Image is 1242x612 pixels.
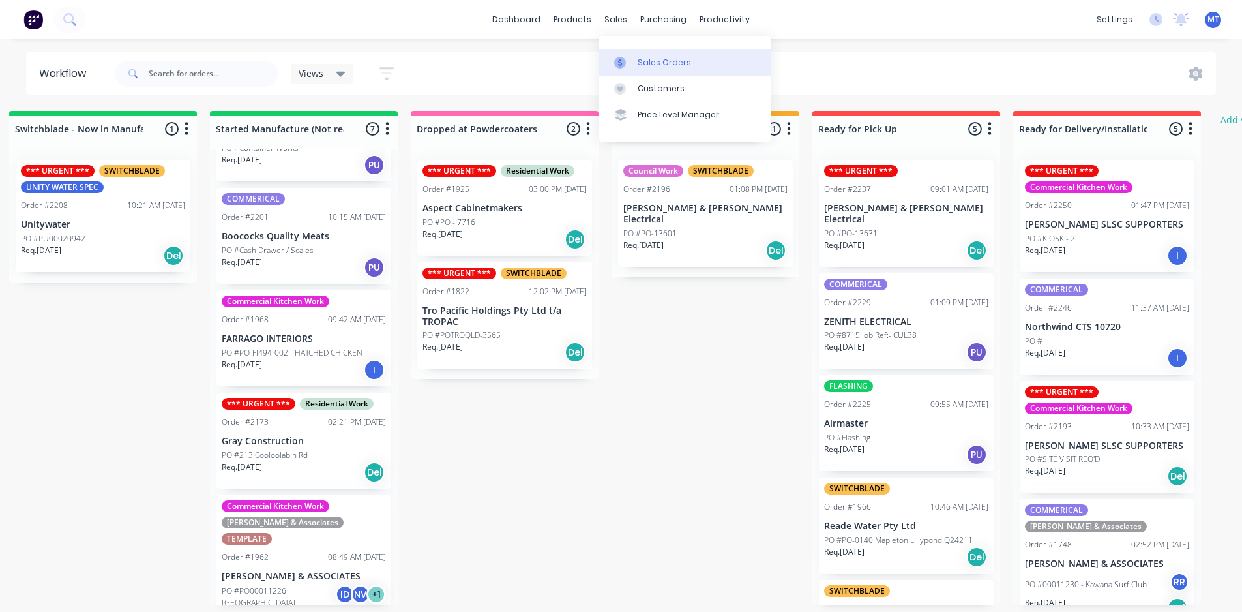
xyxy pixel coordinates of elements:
div: + 1 [366,585,386,604]
p: Req. [DATE] [1025,347,1065,359]
div: COMMERICALOrder #222901:09 PM [DATE]ZENITH ELECTRICALPO #8715 Job Ref:- CUL38Req.[DATE]PU [819,273,994,369]
p: PO #POTROQLD-3565 [422,329,501,341]
div: purchasing [634,10,693,29]
div: NV [351,585,370,604]
div: Order #2201 [222,211,269,223]
div: Order #1748 [1025,539,1072,551]
div: 09:55 AM [DATE] [930,399,988,410]
a: Sales Orders [599,49,771,75]
a: dashboard [486,10,547,29]
div: UNITY WATER SPEC [21,181,104,193]
p: [PERSON_NAME] SLSC SUPPORTERS [1025,219,1189,230]
p: Northwind CTS 10720 [1025,322,1189,333]
p: PO #SITE VISIT REQ'D [1025,453,1100,465]
span: MT [1207,14,1219,25]
div: PU [966,342,987,363]
div: Del [163,245,184,266]
p: Req. [DATE] [824,341,865,353]
div: FLASHING [824,380,873,392]
p: Req. [DATE] [1025,245,1065,256]
div: COMMERICALOrder #220110:15 AM [DATE]Boococks Quality MeatsPO #Cash Drawer / ScalesReq.[DATE]PU [216,188,391,284]
div: COMMERICAL [824,279,887,290]
div: FLASHINGOrder #222509:55 AM [DATE]AirmasterPO #FlashingReq.[DATE]PU [819,375,994,471]
div: Del [765,240,786,261]
div: *** URGENT ***Commercial Kitchen WorkOrder #225001:47 PM [DATE][PERSON_NAME] SLSC SUPPORTERSPO #K... [1020,160,1194,272]
div: Sales Orders [638,57,691,69]
div: [PERSON_NAME] & Associates [1025,521,1147,532]
div: PU [364,257,385,278]
p: PO #PO - 7716 [422,217,475,228]
div: RR [1170,572,1189,592]
div: 09:42 AM [DATE] [328,314,386,326]
div: Order #1966 [824,501,871,513]
p: Req. [DATE] [824,444,865,455]
div: products [547,10,598,29]
div: Residential Work [300,398,374,410]
div: SWITCHBLADEOrder #196610:46 AM [DATE]Reade Water Pty LtdPO #PO-0140 Mapleton Lillypond Q24211Req.... [819,478,994,574]
div: PU [966,444,987,465]
div: Price Level Manager [638,109,719,121]
p: Req. [DATE] [222,256,262,268]
p: Airmaster [824,418,988,429]
p: PO #PO-0140 Mapleton Lillypond Q24211 [824,534,973,546]
p: Req. [DATE] [824,546,865,558]
p: PO #Cash Drawer / Scales [222,245,314,256]
div: COMMERICAL [1025,284,1088,296]
div: Order #2229 [824,297,871,309]
p: PO #8715 Job Ref:- CUL38 [824,329,917,341]
div: I [1167,245,1188,266]
div: Commercial Kitchen Work [222,500,329,512]
p: Req. [DATE] [422,228,463,240]
div: Residential Work [501,165,574,177]
div: Council Work [623,165,683,177]
p: Unitywater [21,219,185,230]
div: *** URGENT ***Order #223709:01 AM [DATE][PERSON_NAME] & [PERSON_NAME] ElectricalPO #PO-13631Req.[... [819,160,994,267]
p: Boococks Quality Meats [222,231,386,242]
p: PO #PO-13631 [824,228,878,239]
div: Commercial Kitchen Work [1025,181,1132,193]
div: SWITCHBLADE [824,483,890,495]
div: 10:21 AM [DATE] [127,200,185,211]
p: [PERSON_NAME] & [PERSON_NAME] Electrical [623,203,788,225]
p: [PERSON_NAME] & ASSOCIATES [1025,558,1189,570]
p: Req. [DATE] [422,341,463,353]
p: PO # [1025,335,1042,347]
p: PO #PO00011226 - [GEOGRAPHIC_DATA] [222,585,335,609]
div: Workflow [39,66,93,82]
div: 09:01 AM [DATE] [930,183,988,195]
div: 12:02 PM [DATE] [529,286,587,298]
div: 02:52 PM [DATE] [1131,539,1189,551]
p: Req. [DATE] [1025,597,1065,609]
p: Req. [DATE] [222,359,262,371]
p: FARRAGO INTERIORS [222,333,386,344]
div: Del [1167,466,1188,487]
div: 02:21 PM [DATE] [328,416,386,428]
div: 10:15 AM [DATE] [328,211,386,223]
div: *** URGENT ***Residential WorkOrder #192503:00 PM [DATE]Aspect CabinetmakersPO #PO - 7716Req.[DAT... [417,160,592,256]
div: 03:00 PM [DATE] [529,183,587,195]
a: Price Level Manager [599,102,771,128]
a: Customers [599,76,771,102]
p: Aspect Cabinetmakers [422,203,587,214]
p: ZENITH ELECTRICAL [824,316,988,328]
p: PO #PO-13601 [623,228,677,239]
div: 01:47 PM [DATE] [1131,200,1189,211]
span: Views [299,67,323,80]
div: 10:33 AM [DATE] [1131,421,1189,433]
div: I [1167,348,1188,369]
p: PO #00011230 - Kawana Surf Club [1025,579,1147,590]
p: Req. [DATE] [824,239,865,251]
div: I [364,360,385,380]
p: [PERSON_NAME] & ASSOCIATES [222,571,386,582]
div: TEMPLATE [222,533,272,545]
div: *** URGENT ***SWITCHBLADEUNITY WATER SPECOrder #220810:21 AM [DATE]UnitywaterPO #PU00020942Req.[D... [16,160,190,272]
div: Order #2237 [824,183,871,195]
p: PO #PO-FI494-002 - HATCHED CHICKEN [222,347,362,359]
div: Order #1962 [222,551,269,563]
div: 01:09 PM [DATE] [930,297,988,309]
input: Search for orders... [149,61,278,87]
p: Req. [DATE] [1025,465,1065,477]
div: 11:37 AM [DATE] [1131,302,1189,314]
div: SWITCHBLADE [688,165,754,177]
div: Del [966,547,987,568]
